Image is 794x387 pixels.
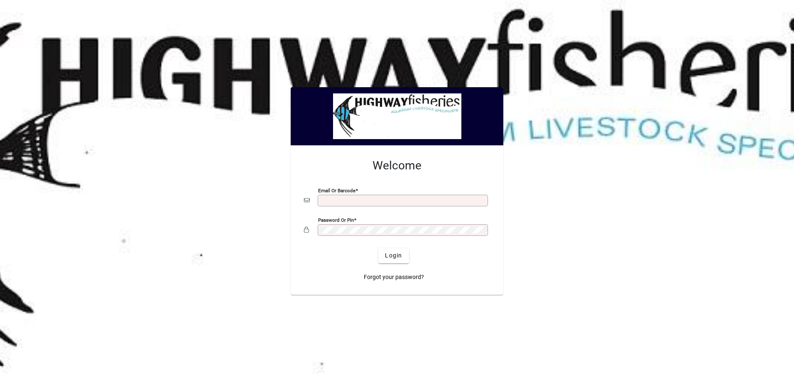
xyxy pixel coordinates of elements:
[364,273,424,282] span: Forgot your password?
[360,270,427,285] a: Forgot your password?
[318,187,355,193] mat-label: Email or Barcode
[318,217,354,223] mat-label: Password or Pin
[304,159,490,173] h2: Welcome
[385,251,402,260] span: Login
[378,248,409,263] button: Login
